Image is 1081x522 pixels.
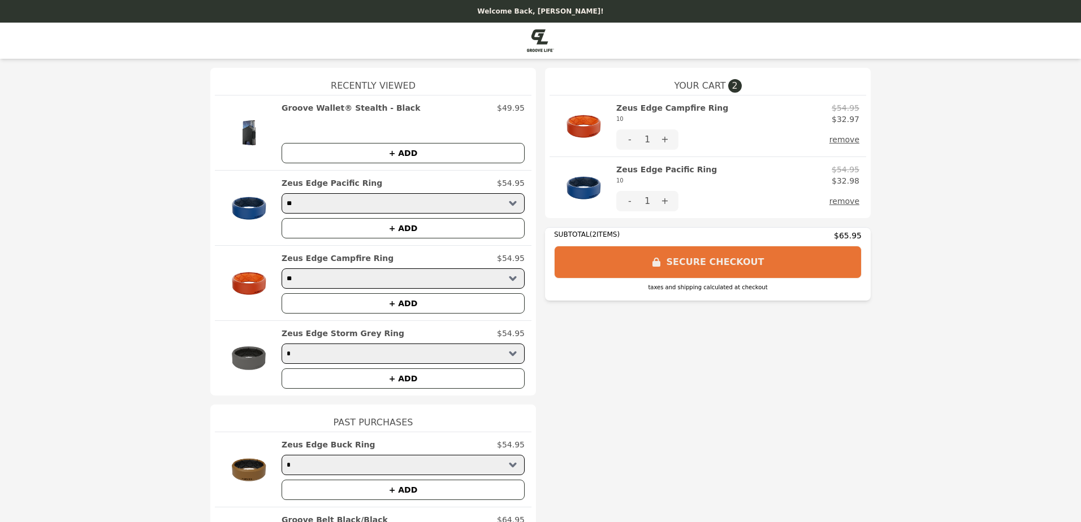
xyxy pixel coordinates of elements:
[616,175,717,186] div: 10
[222,102,276,163] img: Groove Wallet® Stealth - Black
[616,129,643,150] button: -
[222,439,276,500] img: Zeus Edge Buck Ring
[282,343,525,364] select: Select a product variant
[282,102,420,114] h2: Groove Wallet® Stealth - Black
[832,102,859,114] p: $54.95
[497,439,525,450] p: $54.95
[282,177,382,189] h2: Zeus Edge Pacific Ring
[616,114,728,125] div: 10
[829,129,859,150] button: remove
[651,129,678,150] button: +
[728,79,742,93] span: 2
[222,253,276,314] img: Zeus Edge Campfire Ring
[832,175,859,186] p: $32.98
[282,368,525,389] button: + ADD
[554,230,590,238] span: SUBTOTAL
[282,328,404,339] h2: Zeus Edge Storm Grey Ring
[651,191,678,211] button: +
[282,455,525,475] select: Select a product variant
[590,230,620,238] span: ( 2 ITEMS)
[282,480,525,500] button: + ADD
[215,404,531,432] h1: Past Purchases
[282,218,525,238] button: + ADD
[282,143,525,163] button: + ADD
[556,102,611,150] img: Zeus Edge Campfire Ring
[7,7,1074,16] p: Welcome Back, [PERSON_NAME]!
[832,114,859,125] p: $32.97
[497,102,525,114] p: $49.95
[222,177,276,238] img: Zeus Edge Pacific Ring
[282,193,525,214] select: Select a product variant
[674,79,725,93] span: YOUR CART
[497,253,525,264] p: $54.95
[616,102,728,125] h2: Zeus Edge Campfire Ring
[556,164,611,211] img: Zeus Edge Pacific Ring
[215,68,531,95] h1: Recently Viewed
[616,164,717,186] h2: Zeus Edge Pacific Ring
[222,328,276,389] img: Zeus Edge Storm Grey Ring
[554,246,862,279] button: SECURE CHECKOUT
[282,293,525,314] button: + ADD
[554,283,862,292] div: taxes and shipping calculated at checkout
[616,191,643,211] button: -
[282,253,394,264] h2: Zeus Edge Campfire Ring
[834,230,862,241] span: $65.95
[527,29,554,52] img: Brand Logo
[832,164,859,175] p: $54.95
[497,177,525,189] p: $54.95
[643,191,651,211] div: 1
[829,191,859,211] button: remove
[643,129,651,150] div: 1
[282,439,375,450] h2: Zeus Edge Buck Ring
[497,328,525,339] p: $54.95
[282,268,525,289] select: Select a product variant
